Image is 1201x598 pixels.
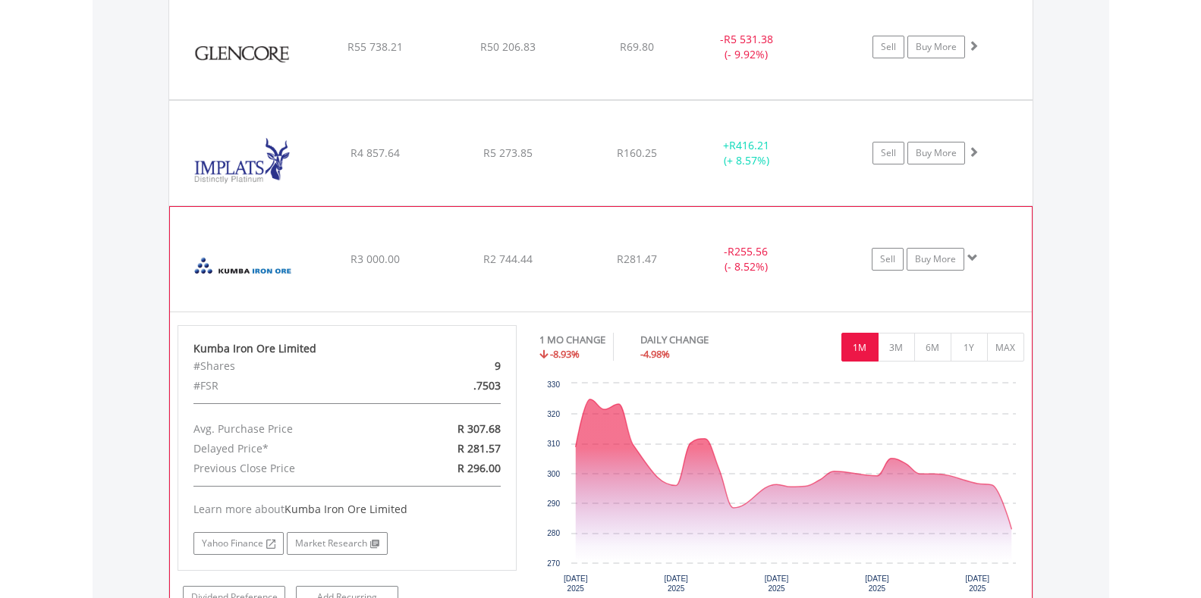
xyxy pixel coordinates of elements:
[765,575,789,593] text: [DATE] 2025
[547,470,560,478] text: 300
[564,575,588,593] text: [DATE] 2025
[872,36,904,58] a: Sell
[547,499,560,508] text: 290
[285,502,407,516] span: Kumba Iron Ore Limited
[951,333,988,362] button: 1Y
[287,532,388,555] a: Market Research
[550,347,580,361] span: -8.93%
[182,376,402,396] div: #FSR
[483,146,533,160] span: R5 273.85
[547,410,560,418] text: 320
[182,356,402,376] div: #Shares
[966,575,990,593] text: [DATE] 2025
[640,333,762,347] div: DAILY CHANGE
[547,380,560,389] text: 330
[724,32,773,46] span: R5 531.38
[907,248,964,271] a: Buy More
[547,440,560,448] text: 310
[617,252,657,266] span: R281.47
[865,575,889,593] text: [DATE] 2025
[193,502,501,517] div: Learn more about
[878,333,915,362] button: 3M
[690,32,804,62] div: - (- 9.92%)
[182,419,402,439] div: Avg. Purchase Price
[480,39,536,54] span: R50 206.83
[728,244,768,258] span: R255.56
[193,341,501,356] div: Kumba Iron Ore Limited
[182,459,402,478] div: Previous Close Price
[620,39,654,54] span: R69.80
[664,575,688,593] text: [DATE] 2025
[914,333,951,362] button: 6M
[193,532,284,555] a: Yahoo Finance
[177,120,307,202] img: EQU.ZA.IMP.png
[872,248,904,271] a: Sell
[457,461,501,475] span: R 296.00
[483,252,533,266] span: R2 744.44
[351,146,400,160] span: R4 857.64
[177,14,307,95] img: EQU.ZA.GLN.png
[907,36,965,58] a: Buy More
[907,142,965,164] a: Buy More
[872,142,904,164] a: Sell
[841,333,879,362] button: 1M
[457,421,501,436] span: R 307.68
[547,559,560,568] text: 270
[402,376,512,396] div: .7503
[347,39,403,54] span: R55 738.21
[729,138,769,152] span: R416.21
[640,347,670,361] span: -4.98%
[351,252,400,266] span: R3 000.00
[689,244,803,274] div: - (- 8.52%)
[402,356,512,376] div: 9
[547,529,560,537] text: 280
[178,226,308,308] img: EQU.ZA.KIO.png
[617,146,657,160] span: R160.25
[987,333,1024,362] button: MAX
[457,441,501,456] span: R 281.57
[539,333,605,347] div: 1 MO CHANGE
[182,439,402,459] div: Delayed Price*
[690,138,804,168] div: + (+ 8.57%)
